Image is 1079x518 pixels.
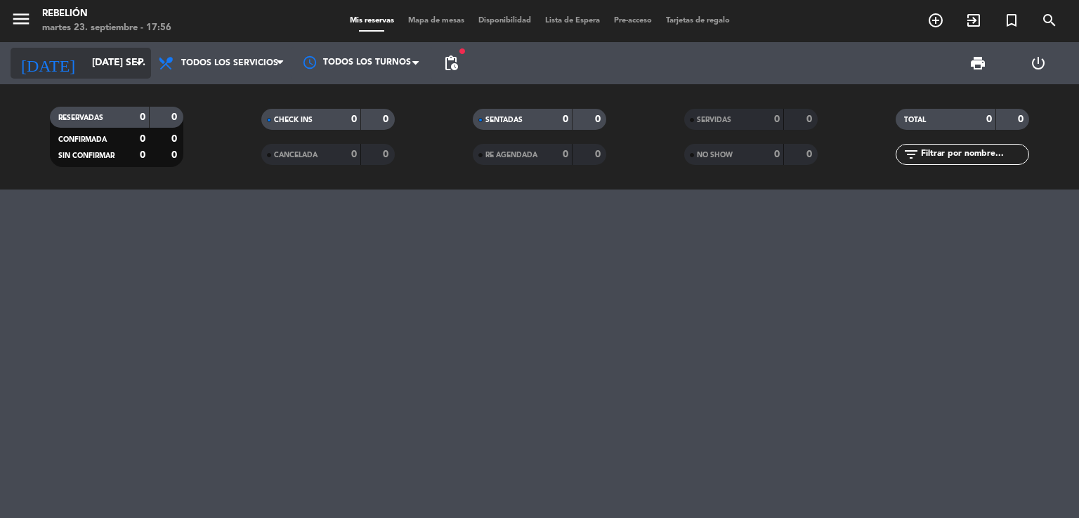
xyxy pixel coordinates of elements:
[1003,12,1020,29] i: turned_in_not
[140,112,145,122] strong: 0
[171,150,180,160] strong: 0
[774,114,780,124] strong: 0
[58,136,107,143] span: CONFIRMADA
[171,112,180,122] strong: 0
[140,134,145,144] strong: 0
[11,48,85,79] i: [DATE]
[595,150,603,159] strong: 0
[607,17,659,25] span: Pre-acceso
[563,150,568,159] strong: 0
[351,114,357,124] strong: 0
[697,152,733,159] span: NO SHOW
[401,17,471,25] span: Mapa de mesas
[806,114,815,124] strong: 0
[485,117,523,124] span: SENTADAS
[181,58,278,68] span: Todos los servicios
[1030,55,1047,72] i: power_settings_new
[920,147,1028,162] input: Filtrar por nombre...
[485,152,537,159] span: RE AGENDADA
[42,21,171,35] div: martes 23. septiembre - 17:56
[471,17,538,25] span: Disponibilidad
[965,12,982,29] i: exit_to_app
[806,150,815,159] strong: 0
[969,55,986,72] span: print
[58,152,115,159] span: SIN CONFIRMAR
[42,7,171,21] div: Rebelión
[1008,42,1068,84] div: LOG OUT
[774,150,780,159] strong: 0
[1041,12,1058,29] i: search
[563,114,568,124] strong: 0
[131,55,148,72] i: arrow_drop_down
[903,146,920,163] i: filter_list
[11,8,32,34] button: menu
[659,17,737,25] span: Tarjetas de regalo
[11,8,32,29] i: menu
[383,150,391,159] strong: 0
[904,117,926,124] span: TOTAL
[443,55,459,72] span: pending_actions
[274,152,318,159] span: CANCELADA
[595,114,603,124] strong: 0
[171,134,180,144] strong: 0
[986,114,992,124] strong: 0
[697,117,731,124] span: SERVIDAS
[538,17,607,25] span: Lista de Espera
[58,114,103,121] span: RESERVADAS
[140,150,145,160] strong: 0
[458,47,466,55] span: fiber_manual_record
[383,114,391,124] strong: 0
[343,17,401,25] span: Mis reservas
[274,117,313,124] span: CHECK INS
[927,12,944,29] i: add_circle_outline
[351,150,357,159] strong: 0
[1018,114,1026,124] strong: 0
